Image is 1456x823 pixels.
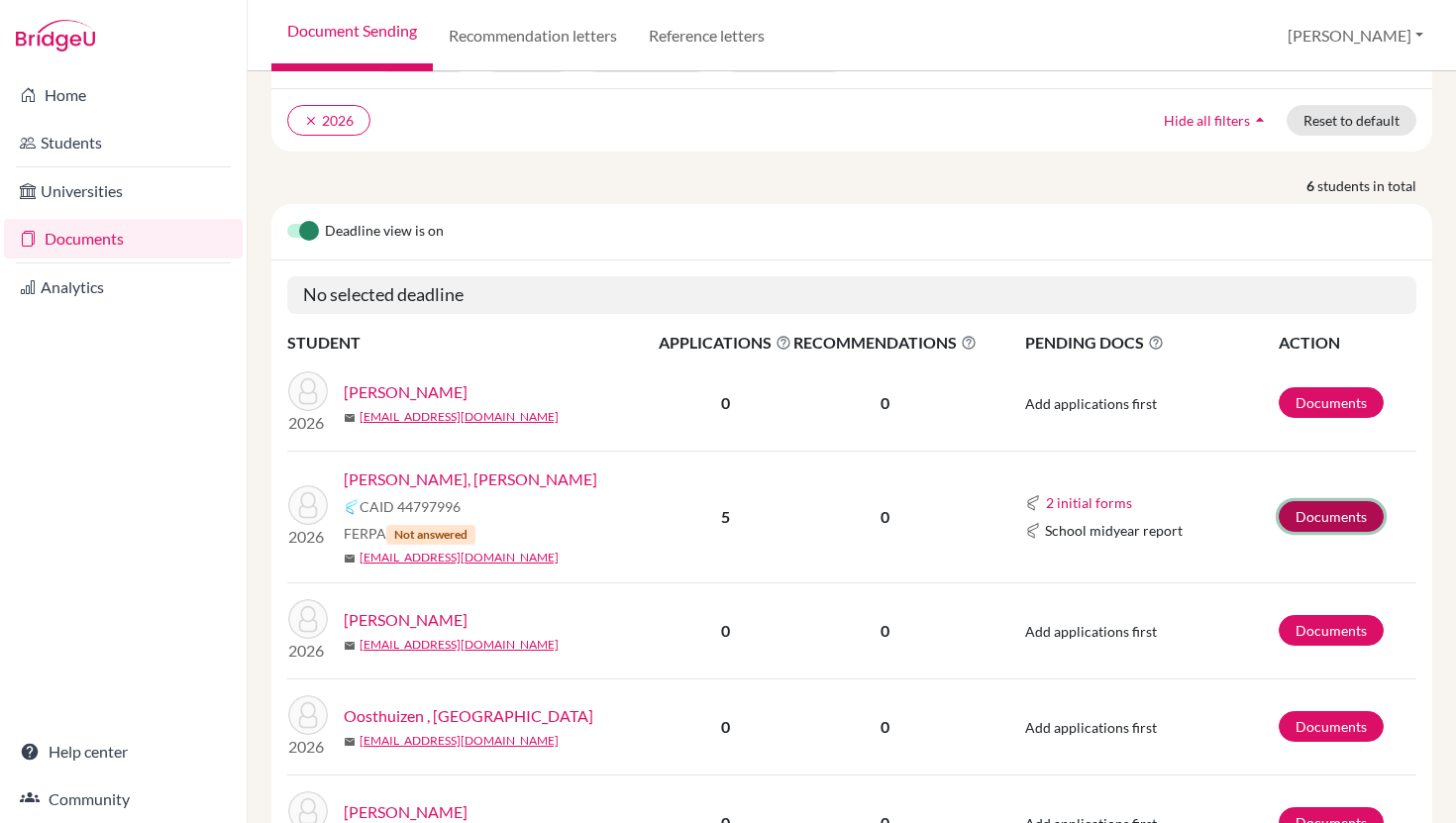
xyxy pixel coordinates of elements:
[1250,110,1270,130] i: arrow_drop_up
[360,496,461,517] span: CAID 44797996
[360,732,559,750] a: [EMAIL_ADDRESS][DOMAIN_NAME]
[659,331,791,355] span: APPLICATIONS
[288,525,328,549] p: 2026
[721,621,730,640] b: 0
[4,267,243,307] a: Analytics
[1025,623,1157,640] span: Add applications first
[287,276,1416,314] h5: No selected deadline
[793,715,977,739] p: 0
[1025,523,1041,539] img: Common App logo
[4,123,243,162] a: Students
[1306,175,1317,196] strong: 6
[16,20,95,51] img: Bridge-U
[1279,387,1384,418] a: Documents
[288,411,328,435] p: 2026
[1279,17,1432,54] button: [PERSON_NAME]
[1279,615,1384,646] a: Documents
[1164,112,1250,129] span: Hide all filters
[4,75,243,115] a: Home
[721,393,730,412] b: 0
[1287,105,1416,136] button: Reset to default
[344,736,356,748] span: mail
[721,717,730,736] b: 0
[721,507,730,526] b: 5
[1045,520,1183,541] span: School midyear report
[288,639,328,663] p: 2026
[4,171,243,211] a: Universities
[793,391,977,415] p: 0
[1025,495,1041,511] img: Common App logo
[344,553,356,565] span: mail
[344,704,593,728] a: Oosthuizen , [GEOGRAPHIC_DATA]
[287,330,658,356] th: STUDENT
[1045,491,1133,514] button: 2 initial forms
[344,380,468,404] a: [PERSON_NAME]
[288,735,328,759] p: 2026
[1278,330,1417,356] th: ACTION
[1025,719,1157,736] span: Add applications first
[793,505,977,529] p: 0
[4,732,243,772] a: Help center
[386,525,475,545] span: Not answered
[793,619,977,643] p: 0
[1025,395,1157,412] span: Add applications first
[288,485,328,525] img: Garron Lorini, Sarah
[1279,501,1384,532] a: Documents
[325,220,444,244] span: Deadline view is on
[4,219,243,258] a: Documents
[793,331,977,355] span: RECOMMENDATIONS
[287,105,370,136] button: clear2026
[344,499,360,515] img: Common App logo
[304,114,318,128] i: clear
[1279,711,1384,742] a: Documents
[288,371,328,411] img: Azimi, Mohammadullah Sallim
[288,599,328,639] img: Kathuri, Abdiel
[288,695,328,735] img: Oosthuizen , Izak
[4,779,243,819] a: Community
[344,412,356,424] span: mail
[344,608,468,632] a: [PERSON_NAME]
[1025,331,1277,355] span: PENDING DOCS
[1317,175,1432,196] span: students in total
[360,408,559,426] a: [EMAIL_ADDRESS][DOMAIN_NAME]
[344,523,475,545] span: FERPA
[1147,105,1287,136] button: Hide all filtersarrow_drop_up
[360,636,559,654] a: [EMAIL_ADDRESS][DOMAIN_NAME]
[344,640,356,652] span: mail
[344,467,597,491] a: [PERSON_NAME], [PERSON_NAME]
[360,549,559,566] a: [EMAIL_ADDRESS][DOMAIN_NAME]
